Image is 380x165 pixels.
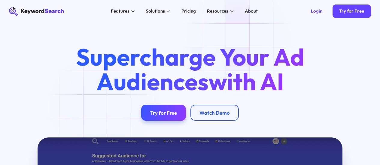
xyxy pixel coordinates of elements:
[111,8,129,15] div: Features
[311,8,322,14] div: Login
[178,7,199,16] a: Pricing
[181,8,196,15] div: Pricing
[208,66,284,96] span: with AI
[66,45,314,94] h1: Supercharge Your Ad Audiences
[245,8,258,15] div: About
[207,8,228,15] div: Resources
[333,4,371,18] a: Try for Free
[339,8,364,14] div: Try for Free
[199,110,230,116] div: Watch Demo
[242,7,261,16] a: About
[304,4,329,18] a: Login
[146,8,165,15] div: Solutions
[141,105,186,121] a: Try for Free
[150,110,177,116] div: Try for Free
